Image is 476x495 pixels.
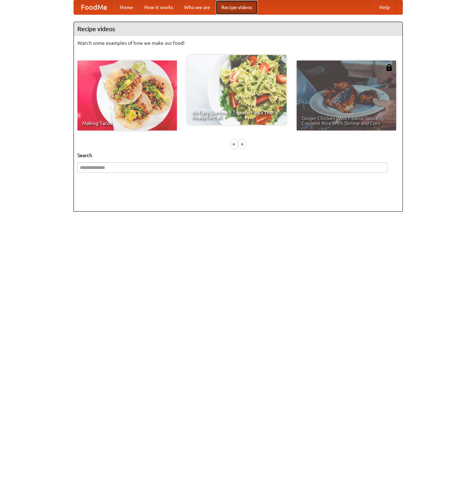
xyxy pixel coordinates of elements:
a: Making Tacos [77,61,177,130]
a: FoodMe [74,0,114,14]
span: An Easy, Summery Tomato Pasta That's Ready for Fall [192,110,282,120]
a: Home [114,0,139,14]
h5: Search [77,152,399,159]
p: Watch some examples of how we make our food! [77,40,399,47]
a: Help [374,0,395,14]
a: Recipe videos [216,0,258,14]
h4: Recipe videos [74,22,402,36]
a: An Easy, Summery Tomato Pasta That's Ready for Fall [187,55,287,125]
a: Who we are [179,0,216,14]
div: » [239,140,245,148]
img: 483408.png [386,64,393,71]
a: How it works [139,0,179,14]
div: « [231,140,237,148]
span: Making Tacos [82,121,172,126]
